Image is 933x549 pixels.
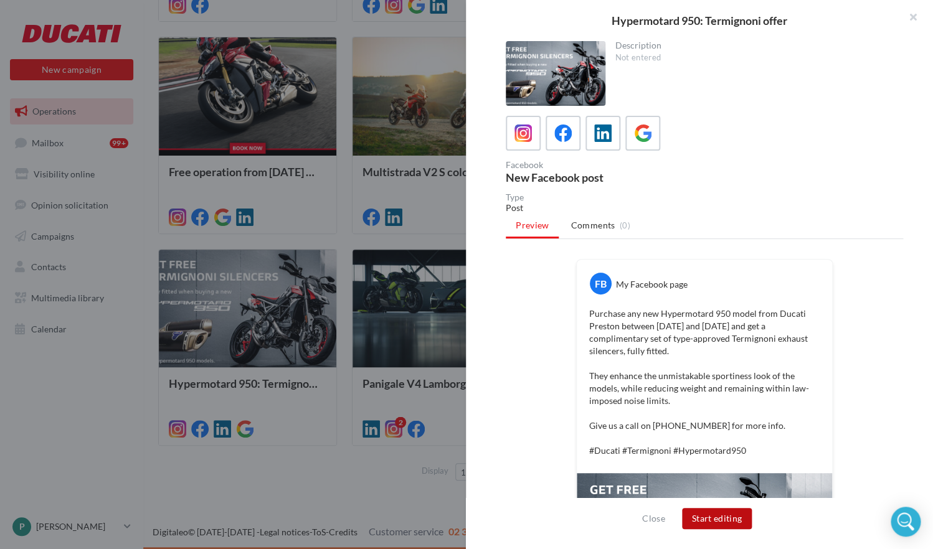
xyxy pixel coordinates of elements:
[637,511,670,526] button: Close
[590,273,612,294] div: FB
[616,278,688,291] div: My Facebook page
[486,15,913,26] div: Hypermotard 950: Termignoni offer
[506,193,903,202] div: Type
[571,219,615,232] span: Comments
[682,508,752,529] button: Start editing
[506,172,699,183] div: New Facebook post
[615,52,894,63] div: Not entered
[506,161,699,169] div: Facebook
[615,41,894,50] div: Description
[620,220,630,230] span: (0)
[506,202,903,214] div: Post
[589,307,820,457] p: Purchase any new Hypermotard 950 model from Ducati Preston between [DATE] and [DATE] and get a co...
[891,507,921,537] div: Open Intercom Messenger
